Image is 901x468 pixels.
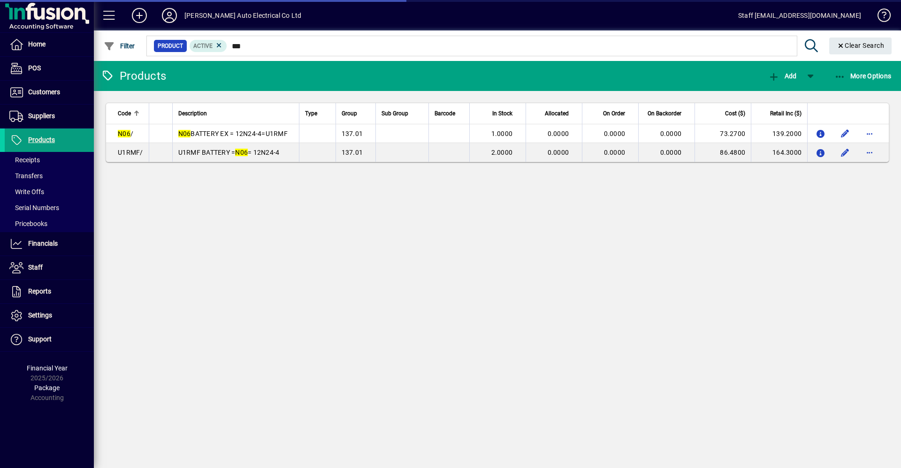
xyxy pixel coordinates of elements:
[27,364,68,372] span: Financial Year
[604,149,626,156] span: 0.0000
[101,38,137,54] button: Filter
[766,68,799,84] button: Add
[178,108,293,119] div: Description
[5,232,94,256] a: Financials
[5,168,94,184] a: Transfers
[178,130,191,137] em: N06
[862,145,877,160] button: More options
[118,130,130,137] em: N06
[193,43,213,49] span: Active
[751,143,807,162] td: 164.3000
[101,68,166,83] div: Products
[9,220,47,227] span: Pricebooks
[118,130,133,137] span: /
[9,188,44,196] span: Write Offs
[838,126,853,141] button: Edit
[124,7,154,24] button: Add
[5,200,94,216] a: Serial Numbers
[435,108,464,119] div: Barcode
[28,264,43,271] span: Staff
[603,108,625,119] span: On Order
[28,64,41,72] span: POS
[305,108,330,119] div: Type
[492,108,512,119] span: In Stock
[862,126,877,141] button: More options
[9,172,43,180] span: Transfers
[5,256,94,279] a: Staff
[5,328,94,351] a: Support
[9,204,59,211] span: Serial Numbers
[34,384,60,392] span: Package
[660,130,682,137] span: 0.0000
[342,108,357,119] span: Group
[435,108,455,119] span: Barcode
[5,105,94,128] a: Suppliers
[5,57,94,80] a: POS
[491,149,513,156] span: 2.0000
[660,149,682,156] span: 0.0000
[28,136,55,143] span: Products
[104,42,135,50] span: Filter
[604,130,626,137] span: 0.0000
[28,112,55,120] span: Suppliers
[725,108,745,119] span: Cost ($)
[382,108,423,119] div: Sub Group
[184,8,301,23] div: [PERSON_NAME] Auto Electrical Co Ltd
[838,145,853,160] button: Edit
[158,41,183,51] span: Product
[644,108,690,119] div: On Backorder
[342,108,370,119] div: Group
[342,149,363,156] span: 137.01
[178,149,280,156] span: U1RMF BATTERY = = 12N24-4
[118,149,143,156] span: U1RMF/
[28,287,51,295] span: Reports
[548,149,569,156] span: 0.0000
[832,68,894,84] button: More Options
[548,130,569,137] span: 0.0000
[545,108,569,119] span: Allocated
[695,124,751,143] td: 73.2700
[28,240,58,247] span: Financials
[305,108,317,119] span: Type
[118,108,131,119] span: Code
[770,108,802,119] span: Retail Inc ($)
[5,152,94,168] a: Receipts
[9,156,40,164] span: Receipts
[235,149,248,156] em: N06
[5,280,94,303] a: Reports
[870,2,889,32] a: Knowledge Base
[28,88,60,96] span: Customers
[28,40,46,48] span: Home
[5,304,94,327] a: Settings
[178,130,288,137] span: BATTERY EX = 12N24-4=U1RMF
[342,130,363,137] span: 137.01
[829,38,892,54] button: Clear
[768,72,796,80] span: Add
[738,8,861,23] div: Staff [EMAIL_ADDRESS][DOMAIN_NAME]
[5,216,94,232] a: Pricebooks
[118,108,143,119] div: Code
[751,124,807,143] td: 139.2000
[28,311,52,319] span: Settings
[5,81,94,104] a: Customers
[178,108,207,119] span: Description
[5,33,94,56] a: Home
[834,72,892,80] span: More Options
[28,335,52,343] span: Support
[382,108,408,119] span: Sub Group
[475,108,521,119] div: In Stock
[532,108,577,119] div: Allocated
[5,184,94,200] a: Write Offs
[695,143,751,162] td: 86.4800
[491,130,513,137] span: 1.0000
[837,42,885,49] span: Clear Search
[588,108,634,119] div: On Order
[648,108,681,119] span: On Backorder
[190,40,227,52] mat-chip: Activation Status: Active
[154,7,184,24] button: Profile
